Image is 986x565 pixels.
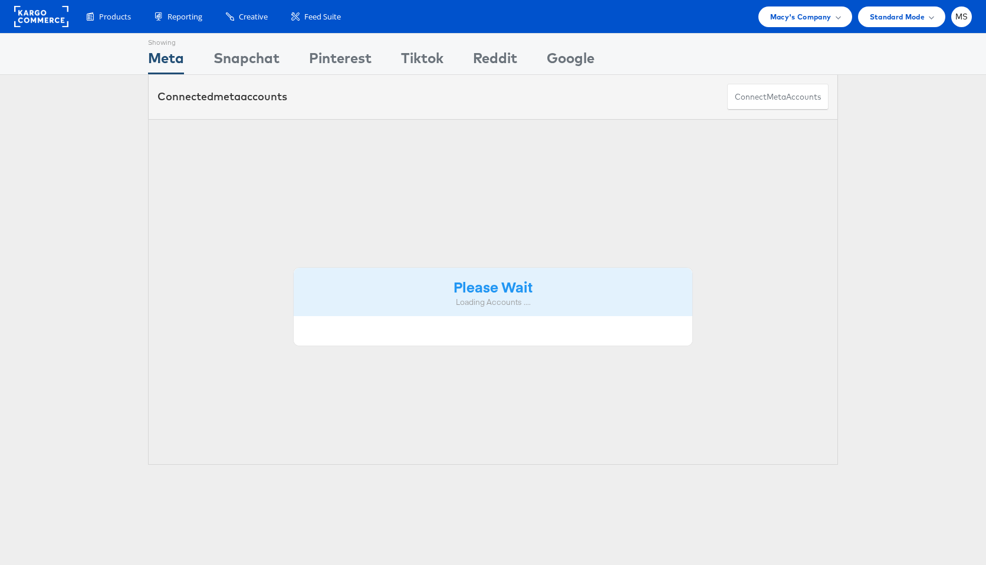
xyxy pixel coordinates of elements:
[453,277,533,296] strong: Please Wait
[309,48,372,74] div: Pinterest
[767,91,786,103] span: meta
[239,11,268,22] span: Creative
[213,90,241,103] span: meta
[167,11,202,22] span: Reporting
[870,11,925,23] span: Standard Mode
[304,11,341,22] span: Feed Suite
[99,11,131,22] span: Products
[955,13,968,21] span: MS
[727,84,829,110] button: ConnectmetaAccounts
[401,48,443,74] div: Tiktok
[770,11,831,23] span: Macy's Company
[157,89,287,104] div: Connected accounts
[303,297,683,308] div: Loading Accounts ....
[148,34,184,48] div: Showing
[213,48,280,74] div: Snapchat
[148,48,184,74] div: Meta
[473,48,517,74] div: Reddit
[547,48,594,74] div: Google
